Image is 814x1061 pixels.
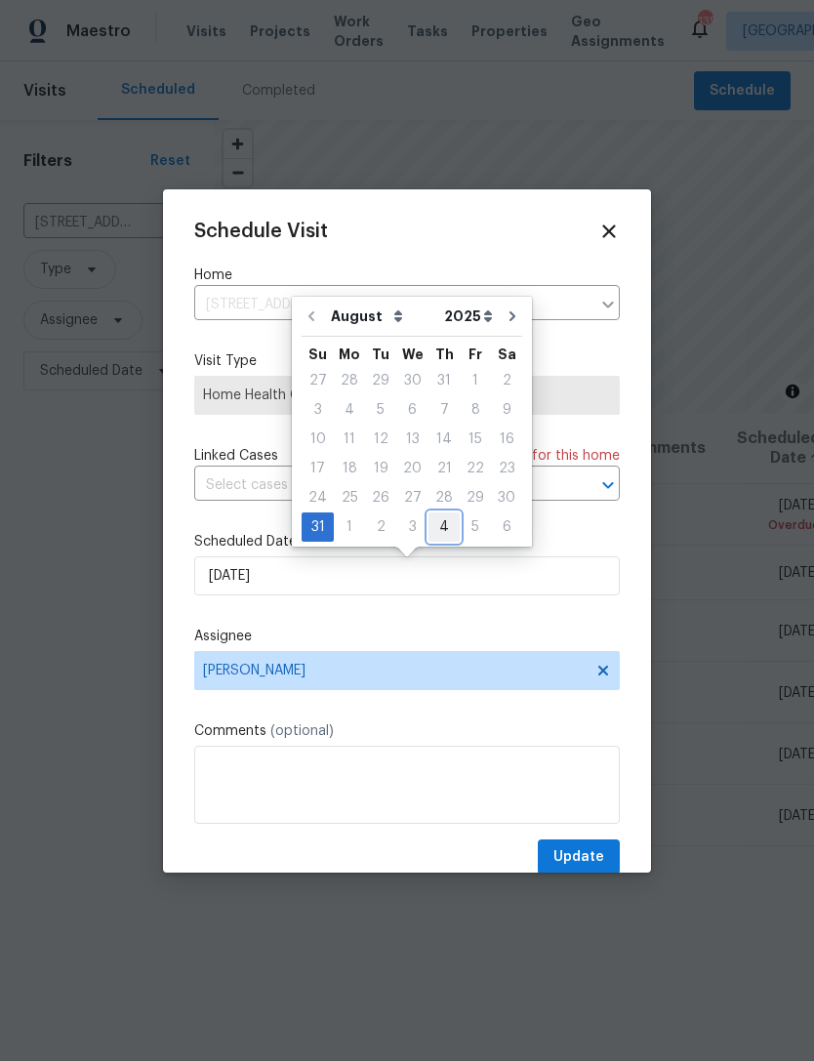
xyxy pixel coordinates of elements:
button: Go to next month [498,297,527,336]
div: Sat Aug 02 2025 [491,366,522,395]
select: Month [326,302,439,331]
button: Open [594,471,622,499]
div: 16 [491,426,522,453]
div: 3 [302,396,334,424]
div: 9 [491,396,522,424]
div: Sat Sep 06 2025 [491,512,522,542]
span: Linked Cases [194,446,278,466]
div: 30 [491,484,522,511]
div: 5 [460,513,491,541]
input: Select cases [194,470,565,501]
div: Tue Aug 05 2025 [365,395,396,425]
div: 6 [491,513,522,541]
div: Sat Aug 30 2025 [491,483,522,512]
div: 31 [302,513,334,541]
div: Wed Sep 03 2025 [396,512,428,542]
span: Schedule Visit [194,222,328,241]
div: Fri Aug 29 2025 [460,483,491,512]
div: Mon Sep 01 2025 [334,512,365,542]
div: Thu Aug 14 2025 [428,425,460,454]
div: Mon Aug 18 2025 [334,454,365,483]
abbr: Friday [468,347,482,361]
div: 28 [334,367,365,394]
button: Update [538,839,620,876]
div: Fri Aug 15 2025 [460,425,491,454]
div: 1 [460,367,491,394]
div: 12 [365,426,396,453]
div: 27 [302,367,334,394]
div: Wed Aug 27 2025 [396,483,428,512]
div: Fri Aug 08 2025 [460,395,491,425]
span: Home Health Checkup [203,386,611,405]
div: Sun Aug 17 2025 [302,454,334,483]
div: Sun Aug 24 2025 [302,483,334,512]
abbr: Wednesday [402,347,424,361]
div: Fri Aug 01 2025 [460,366,491,395]
div: Thu Aug 21 2025 [428,454,460,483]
div: 13 [396,426,428,453]
select: Year [439,302,498,331]
div: 31 [428,367,460,394]
div: Tue Aug 12 2025 [365,425,396,454]
div: Thu Sep 04 2025 [428,512,460,542]
div: Sun Jul 27 2025 [302,366,334,395]
label: Visit Type [194,351,620,371]
div: 7 [428,396,460,424]
div: 4 [334,396,365,424]
div: 21 [428,455,460,482]
div: Mon Jul 28 2025 [334,366,365,395]
div: 30 [396,367,428,394]
div: 27 [396,484,428,511]
div: 26 [365,484,396,511]
div: 5 [365,396,396,424]
div: 29 [365,367,396,394]
div: Fri Sep 05 2025 [460,512,491,542]
div: 10 [302,426,334,453]
div: 11 [334,426,365,453]
div: 4 [428,513,460,541]
label: Home [194,265,620,285]
div: Tue Jul 29 2025 [365,366,396,395]
div: Wed Jul 30 2025 [396,366,428,395]
div: Sat Aug 09 2025 [491,395,522,425]
div: 29 [460,484,491,511]
input: Enter in an address [194,290,590,320]
div: Tue Aug 19 2025 [365,454,396,483]
abbr: Saturday [498,347,516,361]
div: Mon Aug 25 2025 [334,483,365,512]
input: M/D/YYYY [194,556,620,595]
div: 1 [334,513,365,541]
div: 2 [365,513,396,541]
div: 19 [365,455,396,482]
div: Wed Aug 06 2025 [396,395,428,425]
div: 25 [334,484,365,511]
div: Mon Aug 11 2025 [334,425,365,454]
abbr: Monday [339,347,360,361]
label: Scheduled Date [194,532,620,551]
div: 2 [491,367,522,394]
div: Sun Aug 10 2025 [302,425,334,454]
div: Thu Aug 28 2025 [428,483,460,512]
span: Close [598,221,620,242]
span: (optional) [270,724,334,738]
div: 15 [460,426,491,453]
div: Thu Jul 31 2025 [428,366,460,395]
div: 17 [302,455,334,482]
div: Wed Aug 13 2025 [396,425,428,454]
div: Tue Sep 02 2025 [365,512,396,542]
div: Tue Aug 26 2025 [365,483,396,512]
div: Sat Aug 16 2025 [491,425,522,454]
div: 22 [460,455,491,482]
div: Sun Aug 03 2025 [302,395,334,425]
div: 3 [396,513,428,541]
span: Update [553,845,604,870]
div: Sat Aug 23 2025 [491,454,522,483]
div: 24 [302,484,334,511]
abbr: Sunday [308,347,327,361]
div: 8 [460,396,491,424]
div: Fri Aug 22 2025 [460,454,491,483]
div: 20 [396,455,428,482]
button: Go to previous month [297,297,326,336]
label: Comments [194,721,620,741]
div: 28 [428,484,460,511]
